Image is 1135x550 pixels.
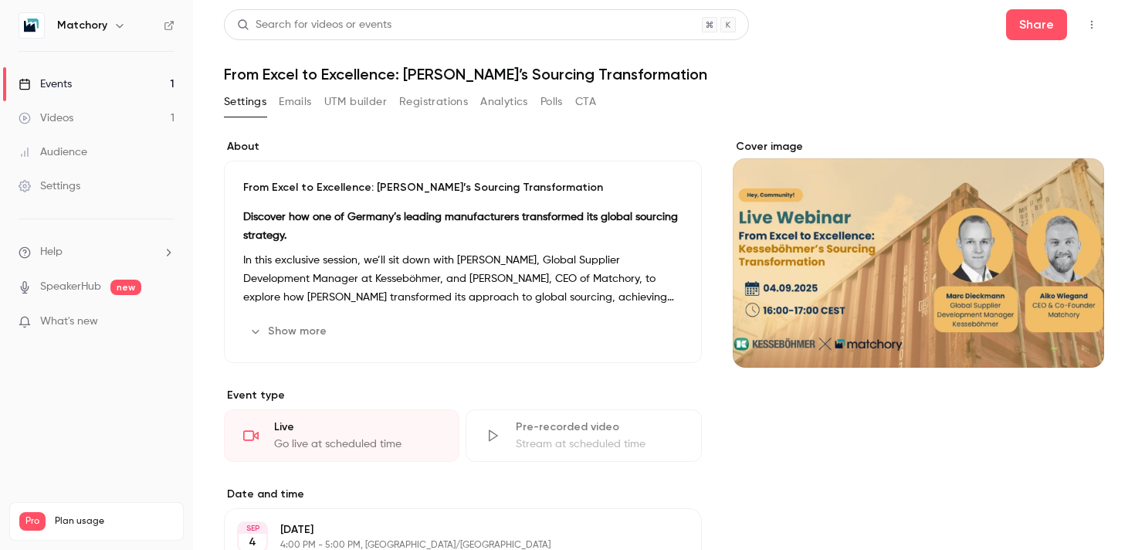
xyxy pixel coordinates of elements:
a: SpeakerHub [40,279,101,295]
span: new [110,280,141,295]
div: Pre-recorded video [516,419,682,435]
strong: Discover how one of Germany’s leading manufacturers transformed its global sourcing strategy. [243,212,678,241]
button: Registrations [399,90,468,114]
section: Cover image [733,139,1104,368]
button: Polls [540,90,563,114]
button: Emails [279,90,311,114]
p: From Excel to Excellence: [PERSON_NAME]’s Sourcing Transformation [243,180,683,195]
div: Pre-recorded videoStream at scheduled time [466,409,701,462]
li: help-dropdown-opener [19,244,174,260]
div: LiveGo live at scheduled time [224,409,459,462]
div: Events [19,76,72,92]
span: What's new [40,314,98,330]
button: UTM builder [324,90,387,114]
div: Stream at scheduled time [516,436,682,452]
button: Analytics [480,90,528,114]
div: SEP [239,523,266,534]
button: Settings [224,90,266,114]
div: Live [274,419,440,435]
div: Audience [19,144,87,160]
button: CTA [575,90,596,114]
div: Go live at scheduled time [274,436,440,452]
div: Search for videos or events [237,17,391,33]
p: [DATE] [280,522,620,538]
div: Videos [19,110,73,126]
img: Matchory [19,13,44,38]
p: 4 [249,535,256,550]
label: About [224,139,702,154]
button: Show more [243,319,336,344]
span: Plan usage [55,515,174,528]
span: Pro [19,512,46,531]
label: Date and time [224,487,702,502]
p: In this exclusive session, we’ll sit down with [PERSON_NAME], Global Supplier Development Manager... [243,251,683,307]
h6: Matchory [57,18,107,33]
span: Help [40,244,63,260]
div: Settings [19,178,80,194]
label: Cover image [733,139,1104,154]
p: Event type [224,388,702,403]
h1: From Excel to Excellence: [PERSON_NAME]’s Sourcing Transformation [224,65,1104,83]
button: Share [1006,9,1067,40]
